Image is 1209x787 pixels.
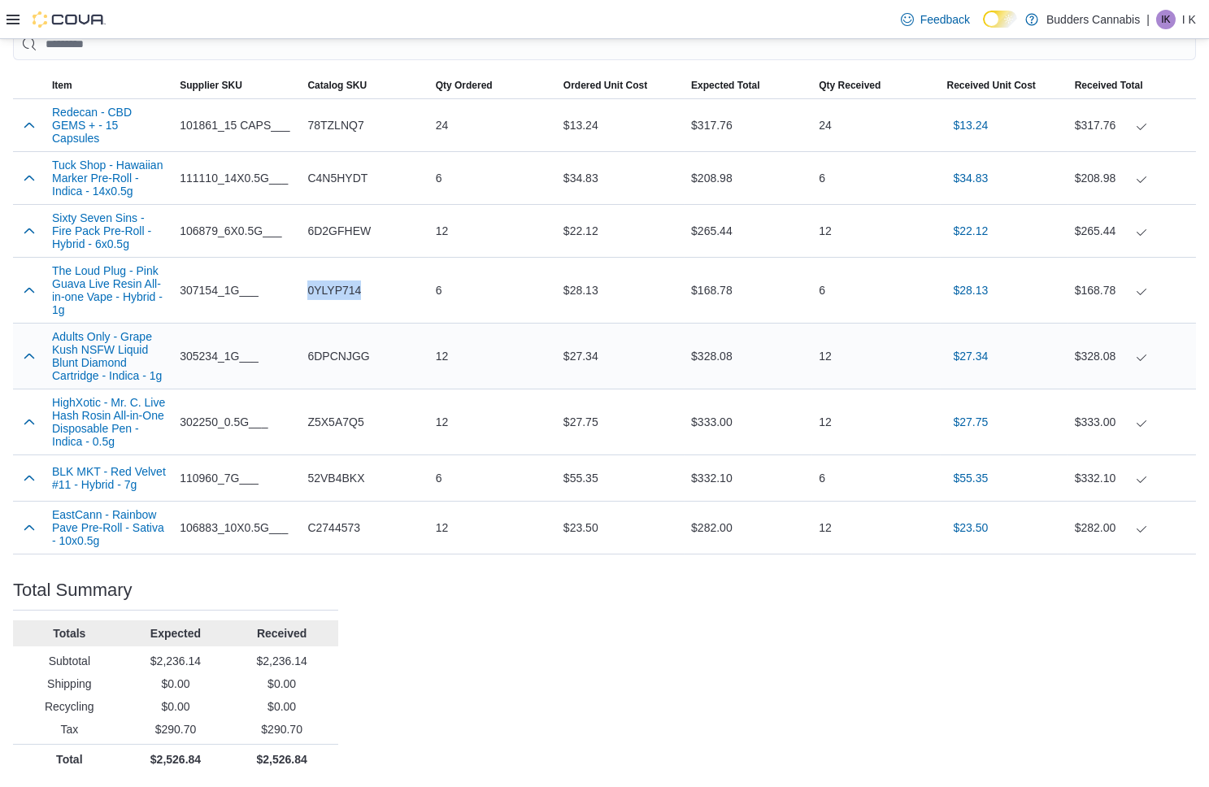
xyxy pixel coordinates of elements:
span: 106879_6X0.5G___ [180,221,281,241]
p: $2,236.14 [232,653,332,669]
span: Ordered Unit Cost [563,79,647,92]
img: Cova [33,11,106,28]
div: $328.08 [1075,346,1189,366]
p: Subtotal [20,653,120,669]
button: Supplier SKU [173,72,301,98]
div: $317.76 [685,109,812,141]
p: I K [1182,10,1196,29]
button: EastCann - Rainbow Pave Pre-Roll - Sativa - 10x0.5g [52,508,167,547]
span: $28.13 [954,282,989,298]
button: The Loud Plug - Pink Guava Live Resin All-in-one Vape - Hybrid - 1g [52,264,167,316]
span: Qty Received [819,79,881,92]
a: Feedback [894,3,976,36]
span: Received Unit Cost [947,79,1036,92]
button: $23.50 [947,511,995,544]
div: $265.44 [685,215,812,247]
div: 6 [429,274,557,307]
span: $55.35 [954,470,989,486]
button: $27.75 [947,406,995,438]
button: Sixty Seven Sins - Fire Pack Pre-Roll - Hybrid - 6x0.5g [52,211,167,250]
div: 12 [812,406,940,438]
button: Redecan - CBD GEMS + - 15 Capsules [52,106,167,145]
div: $28.13 [557,274,685,307]
div: 24 [429,109,557,141]
div: 12 [812,511,940,544]
span: Received Total [1075,79,1143,92]
button: Catalog SKU [301,72,428,98]
span: $27.75 [954,414,989,430]
button: Received Total [1068,72,1196,98]
button: BLK MKT - Red Velvet #11 - Hybrid - 7g [52,465,167,491]
span: 305234_1G___ [180,346,259,366]
div: $208.98 [1075,168,1189,188]
span: C4N5HYDT [307,168,367,188]
span: Feedback [920,11,970,28]
div: $317.76 [1075,115,1189,135]
p: Total [20,751,120,767]
span: Qty Ordered [436,79,493,92]
p: Totals [20,625,120,641]
div: 6 [429,162,557,194]
button: Qty Ordered [429,72,557,98]
button: $28.13 [947,274,995,307]
div: $27.34 [557,340,685,372]
p: Received [232,625,332,641]
div: $168.78 [685,274,812,307]
span: IK [1161,10,1170,29]
div: 12 [429,340,557,372]
button: $13.24 [947,109,995,141]
span: 0YLYP714 [307,280,361,300]
span: 106883_10X0.5G___ [180,518,288,537]
button: Item [46,72,173,98]
div: 12 [429,215,557,247]
p: $0.00 [232,676,332,692]
span: $34.83 [954,170,989,186]
div: $282.00 [1075,518,1189,537]
button: Qty Received [812,72,940,98]
div: $13.24 [557,109,685,141]
button: $22.12 [947,215,995,247]
div: 12 [812,215,940,247]
p: $0.00 [232,698,332,715]
div: $34.83 [557,162,685,194]
div: $282.00 [685,511,812,544]
p: $290.70 [126,721,226,737]
div: 6 [812,162,940,194]
button: $27.34 [947,340,995,372]
div: 12 [429,511,557,544]
span: Catalog SKU [307,79,367,92]
div: 6 [429,462,557,494]
button: Tuck Shop - Hawaiian Marker Pre-Roll - Indica - 14x0.5g [52,159,167,198]
button: HighXotic - Mr. C. Live Hash Rosin All-in-One Disposable Pen - Indica - 0.5g [52,396,167,448]
div: 6 [812,462,940,494]
div: 6 [812,274,940,307]
span: C2744573 [307,518,360,537]
p: Recycling [20,698,120,715]
span: Item [52,79,72,92]
span: 6DPCNJGG [307,346,369,366]
div: 24 [812,109,940,141]
p: $2,526.84 [232,751,332,767]
span: 110960_7G___ [180,468,259,488]
div: $333.00 [685,406,812,438]
span: 6D2GFHEW [307,221,371,241]
p: Shipping [20,676,120,692]
div: 12 [812,340,940,372]
div: $55.35 [557,462,685,494]
button: $34.83 [947,162,995,194]
span: $13.24 [954,117,989,133]
div: $23.50 [557,511,685,544]
span: 111110_14X0.5G___ [180,168,288,188]
div: $22.12 [557,215,685,247]
button: Ordered Unit Cost [557,72,685,98]
span: $23.50 [954,520,989,536]
div: $27.75 [557,406,685,438]
span: $22.12 [954,223,989,239]
p: $0.00 [126,698,226,715]
p: Budders Cannabis [1046,10,1140,29]
span: $27.34 [954,348,989,364]
p: $2,236.14 [126,653,226,669]
div: $332.10 [685,462,812,494]
span: Expected Total [691,79,759,92]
